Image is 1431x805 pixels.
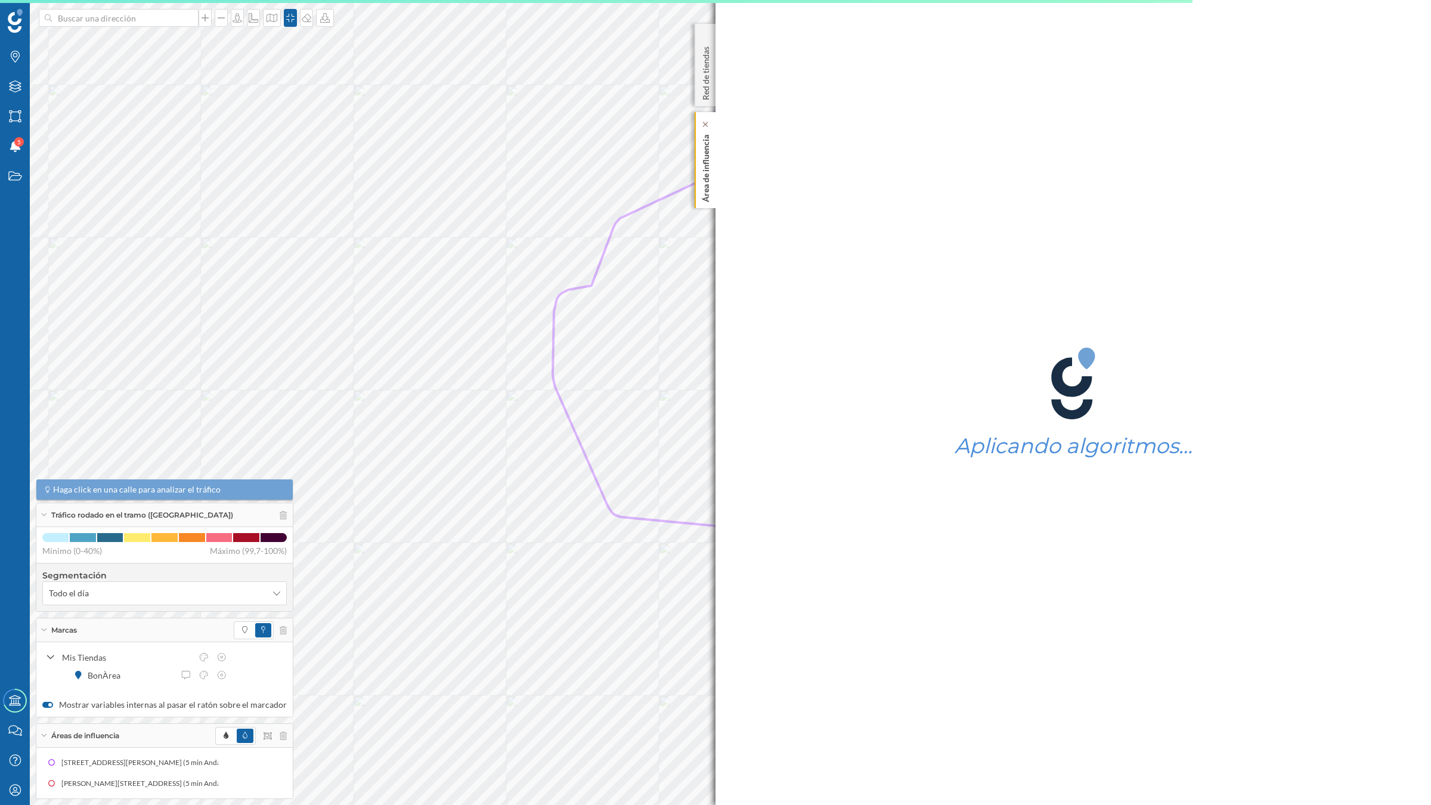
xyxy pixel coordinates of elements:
span: Soporte [24,8,66,19]
span: Tráfico rodado en el tramo ([GEOGRAPHIC_DATA]) [51,510,233,521]
div: BonÀrea [88,669,126,682]
div: Mis Tiendas [62,651,192,664]
h4: Segmentación [42,569,287,581]
span: Todo el día [49,587,89,599]
span: Máximo (99,7-100%) [210,545,287,557]
div: [STREET_ADDRESS][PERSON_NAME] (5 min Andando) [61,757,241,769]
label: Mostrar variables internas al pasar el ratón sobre el marcador [42,699,287,711]
span: Marcas [51,625,77,636]
h1: Aplicando algoritmos… [955,435,1192,457]
span: Haga click en una calle para analizar el tráfico [53,484,221,496]
div: [PERSON_NAME][STREET_ADDRESS] (5 min Andando) [61,778,241,789]
span: 5 [17,136,21,148]
p: Área de influencia [700,130,712,202]
p: Red de tiendas [700,42,712,100]
img: Geoblink Logo [8,9,23,33]
span: Áreas de influencia [51,730,119,741]
span: Mínimo (0-40%) [42,545,102,557]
